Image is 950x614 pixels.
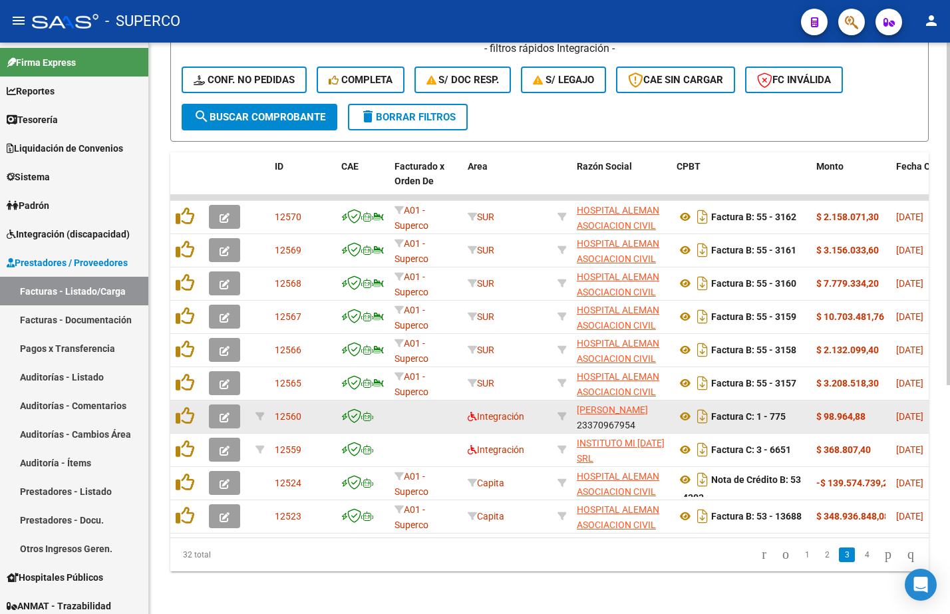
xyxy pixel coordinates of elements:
strong: $ 98.964,88 [816,411,866,422]
span: Integración (discapacidad) [7,227,130,241]
span: HOSPITAL ALEMAN ASOCIACION CIVIL [577,305,659,331]
span: [DATE] [896,444,923,455]
li: page 1 [797,543,817,566]
strong: Factura C: 1 - 775 [711,411,786,422]
strong: Factura C: 3 - 6651 [711,444,791,455]
div: 32 total [170,538,320,571]
span: 12567 [275,311,301,322]
span: [DATE] [896,245,923,255]
mat-icon: delete [360,108,376,124]
span: [DATE] [896,278,923,289]
span: 12566 [275,345,301,355]
span: 12568 [275,278,301,289]
span: A01 - Superco [395,471,428,497]
span: Facturado x Orden De [395,161,444,187]
span: ANMAT - Trazabilidad [7,599,111,613]
div: 30714642371 [577,436,666,464]
button: S/ legajo [521,67,606,93]
span: 12523 [275,511,301,522]
span: Buscar Comprobante [194,111,325,123]
span: [DATE] [896,311,923,322]
span: SUR [468,345,494,355]
span: FC Inválida [757,74,831,86]
div: 30545843036 [577,369,666,397]
button: S/ Doc Resp. [414,67,512,93]
span: [DATE] [896,411,923,422]
li: page 4 [857,543,877,566]
span: A01 - Superco [395,338,428,364]
span: A01 - Superco [395,205,428,231]
span: HOSPITAL ALEMAN ASOCIACION CIVIL [577,238,659,264]
strong: Factura B: 55 - 3158 [711,345,796,355]
span: HOSPITAL ALEMAN ASOCIACION CIVIL [577,371,659,397]
span: Integración [468,444,524,455]
a: 1 [799,547,815,562]
span: S/ legajo [533,74,594,86]
span: - SUPERCO [105,7,180,36]
strong: Factura B: 55 - 3161 [711,245,796,255]
span: CAE [341,161,359,172]
i: Descargar documento [694,406,711,427]
strong: $ 2.132.099,40 [816,345,879,355]
datatable-header-cell: Area [462,152,552,211]
i: Descargar documento [694,306,711,327]
div: 30545843036 [577,469,666,497]
span: 12570 [275,212,301,222]
span: SUR [468,278,494,289]
strong: Nota de Crédito B: 53 - 4303 [677,474,801,503]
span: [DATE] [896,378,923,388]
strong: $ 7.779.334,20 [816,278,879,289]
span: 12560 [275,411,301,422]
strong: Factura B: 53 - 13688 [711,511,802,522]
strong: Factura B: 55 - 3162 [711,212,796,222]
li: page 3 [837,543,857,566]
span: 12569 [275,245,301,255]
datatable-header-cell: Facturado x Orden De [389,152,462,211]
button: Completa [317,67,404,93]
i: Descargar documento [694,373,711,394]
strong: $ 3.156.033,60 [816,245,879,255]
span: 12524 [275,478,301,488]
datatable-header-cell: Monto [811,152,891,211]
datatable-header-cell: Razón Social [571,152,671,211]
strong: Factura B: 55 - 3160 [711,278,796,289]
h4: - filtros rápidos Integración - [182,41,917,56]
a: 3 [839,547,855,562]
i: Descargar documento [694,339,711,361]
span: HOSPITAL ALEMAN ASOCIACION CIVIL [577,338,659,364]
span: Reportes [7,84,55,98]
strong: $ 10.703.481,76 [816,311,884,322]
div: 30545843036 [577,303,666,331]
span: Sistema [7,170,50,184]
a: 4 [859,547,875,562]
span: [DATE] [896,345,923,355]
mat-icon: search [194,108,210,124]
div: 30545843036 [577,336,666,364]
span: 12565 [275,378,301,388]
i: Descargar documento [694,439,711,460]
a: go to next page [879,547,897,562]
div: 23370967954 [577,402,666,430]
span: CAE SIN CARGAR [628,74,723,86]
div: Open Intercom Messenger [905,569,937,601]
span: ID [275,161,283,172]
span: HOSPITAL ALEMAN ASOCIACION CIVIL [577,504,659,530]
span: SUR [468,212,494,222]
mat-icon: person [923,13,939,29]
span: A01 - Superco [395,504,428,530]
span: Borrar Filtros [360,111,456,123]
strong: $ 2.158.071,30 [816,212,879,222]
span: Monto [816,161,844,172]
mat-icon: menu [11,13,27,29]
strong: -$ 139.574.739,23 [816,478,893,488]
span: HOSPITAL ALEMAN ASOCIACION CIVIL [577,205,659,231]
i: Descargar documento [694,239,711,261]
span: Area [468,161,488,172]
span: A01 - Superco [395,271,428,297]
li: page 2 [817,543,837,566]
span: Liquidación de Convenios [7,141,123,156]
datatable-header-cell: CAE [336,152,389,211]
span: SUR [468,245,494,255]
div: 30545843036 [577,502,666,530]
div: 30545843036 [577,269,666,297]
